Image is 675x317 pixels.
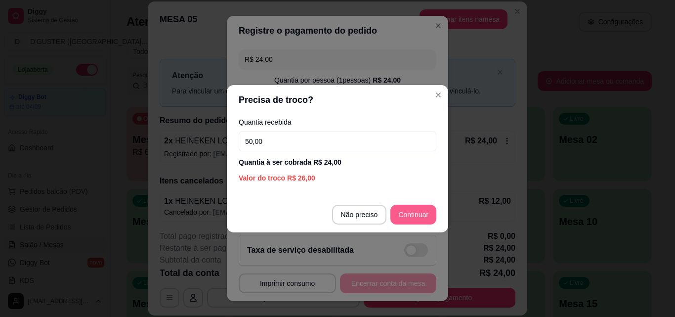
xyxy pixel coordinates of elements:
[227,85,448,115] header: Precisa de troco?
[390,205,436,225] button: Continuar
[332,205,387,225] button: Não preciso
[239,157,436,167] div: Quantia à ser cobrada R$ 24,00
[239,173,436,183] div: Valor do troco R$ 26,00
[239,119,436,126] label: Quantia recebida
[430,87,446,103] button: Close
